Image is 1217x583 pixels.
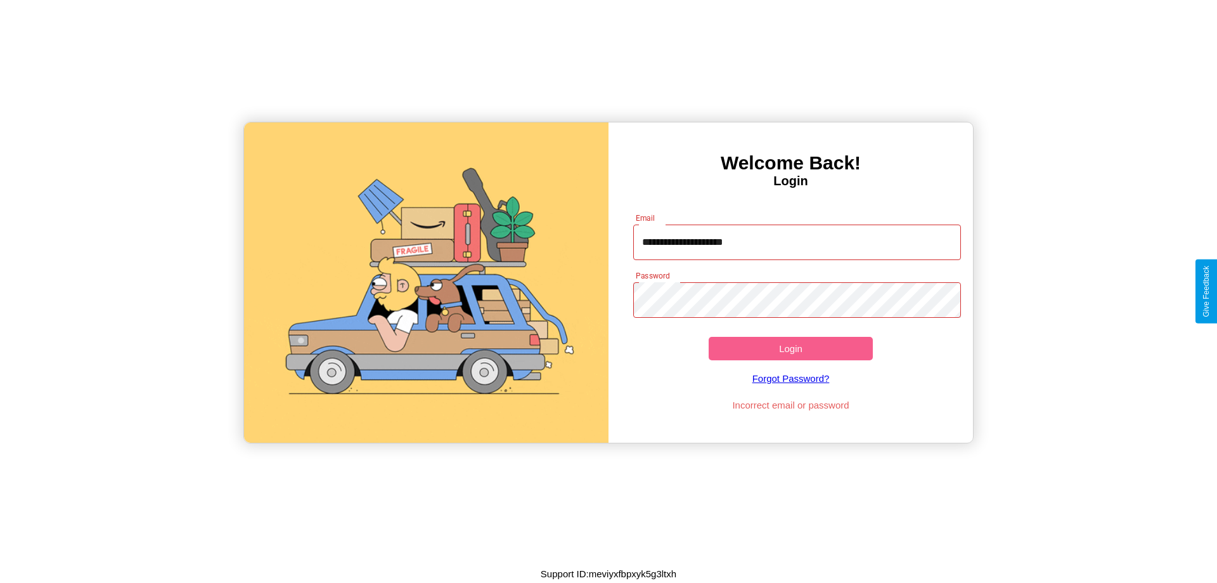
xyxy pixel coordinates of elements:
[709,337,873,360] button: Login
[244,122,608,443] img: gif
[636,213,655,223] label: Email
[627,396,955,414] p: Incorrect email or password
[608,152,973,174] h3: Welcome Back!
[541,565,676,582] p: Support ID: meviyxfbpxyk5g3ltxh
[608,174,973,188] h4: Login
[627,360,955,396] a: Forgot Password?
[1202,266,1211,317] div: Give Feedback
[636,270,669,281] label: Password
